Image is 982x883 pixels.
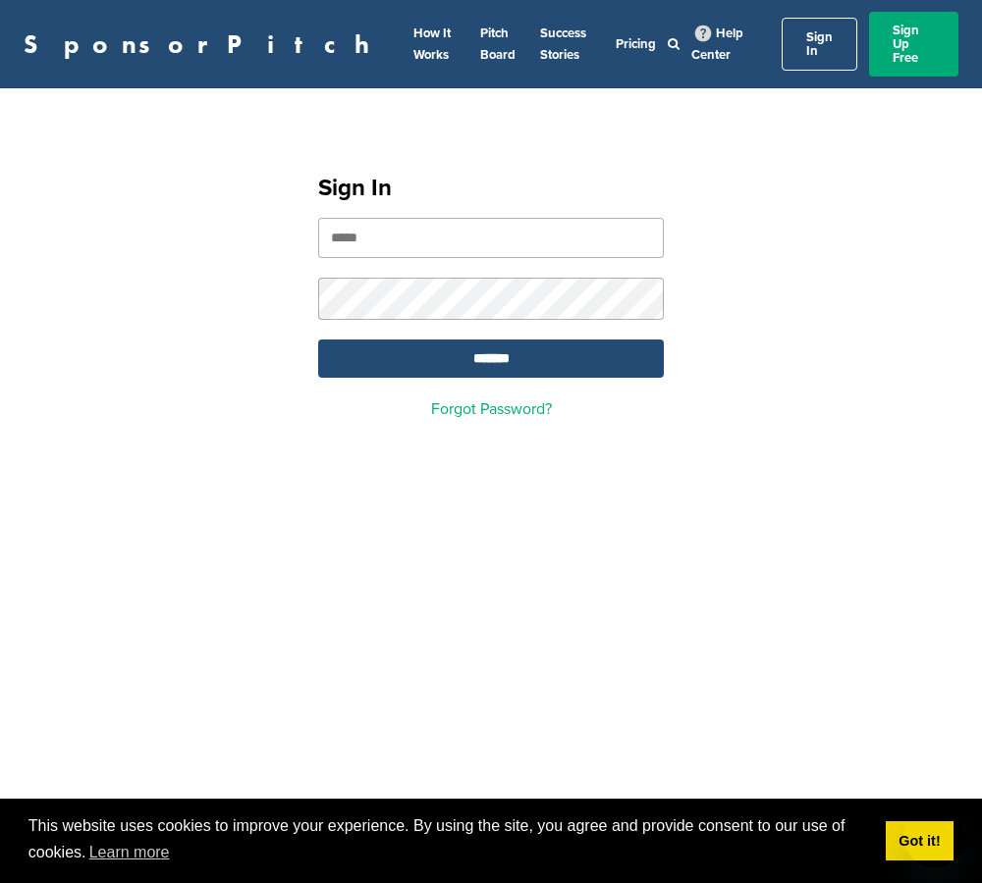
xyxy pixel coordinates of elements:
[540,26,586,63] a: Success Stories
[691,22,743,67] a: Help Center
[431,399,552,419] a: Forgot Password?
[413,26,451,63] a: How It Works
[886,821,954,860] a: dismiss cookie message
[86,838,173,867] a: learn more about cookies
[616,36,656,52] a: Pricing
[903,805,966,867] iframe: Button to launch messaging window
[782,18,857,71] a: Sign In
[28,814,870,867] span: This website uses cookies to improve your experience. By using the site, you agree and provide co...
[318,171,664,206] h1: Sign In
[480,26,516,63] a: Pitch Board
[24,31,382,57] a: SponsorPitch
[869,12,958,77] a: Sign Up Free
